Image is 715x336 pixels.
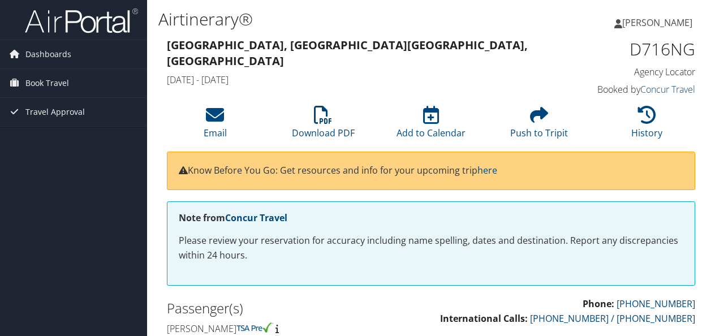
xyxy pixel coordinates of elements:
[167,74,559,86] h4: [DATE] - [DATE]
[25,69,69,97] span: Book Travel
[25,40,71,68] span: Dashboards
[225,212,287,224] a: Concur Travel
[583,298,614,310] strong: Phone:
[292,112,355,139] a: Download PDF
[622,16,692,29] span: [PERSON_NAME]
[614,6,704,40] a: [PERSON_NAME]
[477,164,497,176] a: here
[576,66,695,78] h4: Agency Locator
[576,83,695,96] h4: Booked by
[158,7,522,31] h1: Airtinerary®
[25,7,138,34] img: airportal-logo.png
[167,37,528,68] strong: [GEOGRAPHIC_DATA], [GEOGRAPHIC_DATA] [GEOGRAPHIC_DATA], [GEOGRAPHIC_DATA]
[167,322,423,335] h4: [PERSON_NAME]
[631,112,662,139] a: History
[576,37,695,61] h1: D716NG
[510,112,568,139] a: Push to Tripit
[179,212,287,224] strong: Note from
[617,298,695,310] a: [PHONE_NUMBER]
[25,98,85,126] span: Travel Approval
[530,312,695,325] a: [PHONE_NUMBER] / [PHONE_NUMBER]
[236,322,273,333] img: tsa-precheck.png
[204,112,227,139] a: Email
[640,83,695,96] a: Concur Travel
[167,299,423,318] h2: Passenger(s)
[179,234,683,262] p: Please review your reservation for accuracy including name spelling, dates and destination. Repor...
[397,112,466,139] a: Add to Calendar
[179,163,683,178] p: Know Before You Go: Get resources and info for your upcoming trip
[440,312,528,325] strong: International Calls:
